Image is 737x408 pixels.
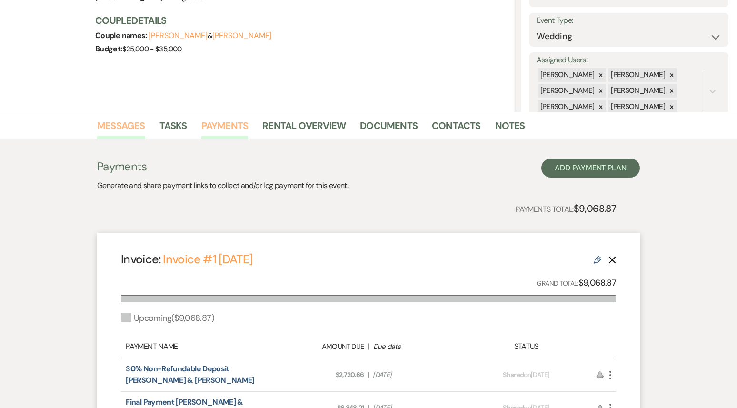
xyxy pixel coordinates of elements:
div: [PERSON_NAME] [608,100,667,114]
p: Grand Total: [537,276,616,290]
div: [PERSON_NAME] [538,100,596,114]
button: [PERSON_NAME] [212,32,271,40]
a: Contacts [432,118,481,139]
div: | [271,341,466,352]
strong: $9,068.87 [578,277,616,289]
span: | [368,370,369,380]
a: Notes [495,118,525,139]
span: $2,720.66 [277,370,364,380]
p: Generate and share payment links to collect and/or log payment for this event. [97,179,348,192]
div: on [DATE] [466,370,587,380]
div: Due date [373,341,461,352]
div: Payment Name [126,341,271,352]
span: Budget: [95,44,122,54]
p: Payments Total: [516,201,616,216]
h4: Invoice: [121,251,252,268]
span: Couple names: [95,30,149,40]
a: Messages [97,118,145,139]
span: & [149,31,271,40]
div: [PERSON_NAME] [538,68,596,82]
span: $25,000 - $35,000 [122,44,182,54]
a: Payments [201,118,249,139]
a: Tasks [159,118,187,139]
h3: Payments [97,159,348,175]
button: [PERSON_NAME] [149,32,208,40]
a: Invoice #1 [DATE] [163,251,252,267]
div: [PERSON_NAME] [608,68,667,82]
div: Amount Due [276,341,364,352]
label: Assigned Users: [537,53,721,67]
h3: Couple Details [95,14,507,27]
strong: $9,068.87 [574,202,616,215]
div: [PERSON_NAME] [608,84,667,98]
a: Documents [360,118,418,139]
span: Shared [503,370,524,379]
button: Add Payment Plan [541,159,640,178]
a: Rental Overview [262,118,346,139]
span: [DATE] [373,370,460,380]
a: 30% Non-Refundable Deposit [PERSON_NAME] & [PERSON_NAME] [126,364,254,385]
div: Upcoming ( $9,068.87 ) [121,312,214,325]
div: [PERSON_NAME] [538,84,596,98]
label: Event Type: [537,14,721,28]
div: Status [466,341,587,352]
